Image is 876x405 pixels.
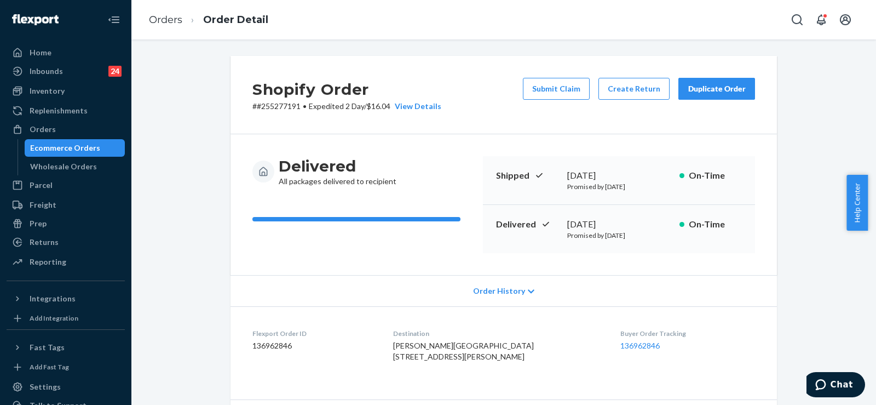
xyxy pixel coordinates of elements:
a: 136962846 [620,341,660,350]
span: Order History [473,286,525,296]
a: Add Integration [7,312,125,325]
div: Replenishments [30,105,88,116]
a: Orders [149,14,182,26]
a: Returns [7,233,125,251]
p: Promised by [DATE] [567,182,671,191]
div: Parcel [30,180,53,191]
p: On-Time [689,218,742,231]
div: [DATE] [567,169,671,182]
div: Ecommerce Orders [30,142,100,153]
a: Freight [7,196,125,214]
span: Expedited 2 Day [309,101,364,111]
button: Close Navigation [103,9,125,31]
a: Reporting [7,253,125,271]
div: [DATE] [567,218,671,231]
span: • [303,101,307,111]
a: Prep [7,215,125,232]
div: Orders [30,124,56,135]
h2: Shopify Order [252,78,441,101]
dt: Buyer Order Tracking [620,329,755,338]
button: Open notifications [810,9,832,31]
img: Flexport logo [12,14,59,25]
dd: 136962846 [252,340,376,351]
button: Integrations [7,290,125,307]
iframe: Opens a widget where you can chat to one of our agents [806,372,865,400]
div: Inventory [30,85,65,96]
div: Add Fast Tag [30,362,69,372]
a: Order Detail [203,14,268,26]
button: Open account menu [834,9,856,31]
div: Returns [30,237,59,248]
div: Fast Tags [30,342,65,353]
a: Inbounds24 [7,62,125,80]
button: Help Center [846,175,868,231]
a: Replenishments [7,102,125,119]
p: # #255277191 / $16.04 [252,101,441,112]
a: Home [7,44,125,61]
div: Add Integration [30,313,78,323]
button: View Details [390,101,441,112]
button: Duplicate Order [678,78,755,100]
dt: Flexport Order ID [252,329,376,338]
div: Inbounds [30,66,63,77]
button: Create Return [598,78,670,100]
a: Add Fast Tag [7,361,125,374]
dt: Destination [393,329,603,338]
button: Submit Claim [523,78,590,100]
p: Shipped [496,169,558,182]
div: Wholesale Orders [30,161,97,172]
a: Ecommerce Orders [25,139,125,157]
div: Duplicate Order [688,83,746,94]
p: On-Time [689,169,742,182]
button: Open Search Box [786,9,808,31]
p: Promised by [DATE] [567,231,671,240]
a: Wholesale Orders [25,158,125,175]
div: 24 [108,66,122,77]
div: Integrations [30,293,76,304]
div: Prep [30,218,47,229]
button: Fast Tags [7,339,125,356]
a: Inventory [7,82,125,100]
ol: breadcrumbs [140,4,277,36]
div: Reporting [30,256,66,267]
div: Home [30,47,51,58]
div: All packages delivered to recipient [279,156,396,187]
div: Settings [30,381,61,392]
span: [PERSON_NAME][GEOGRAPHIC_DATA] [STREET_ADDRESS][PERSON_NAME] [393,341,534,361]
p: Delivered [496,218,558,231]
h3: Delivered [279,156,396,176]
a: Orders [7,121,125,138]
a: Settings [7,378,125,396]
a: Parcel [7,176,125,194]
div: Freight [30,199,56,210]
